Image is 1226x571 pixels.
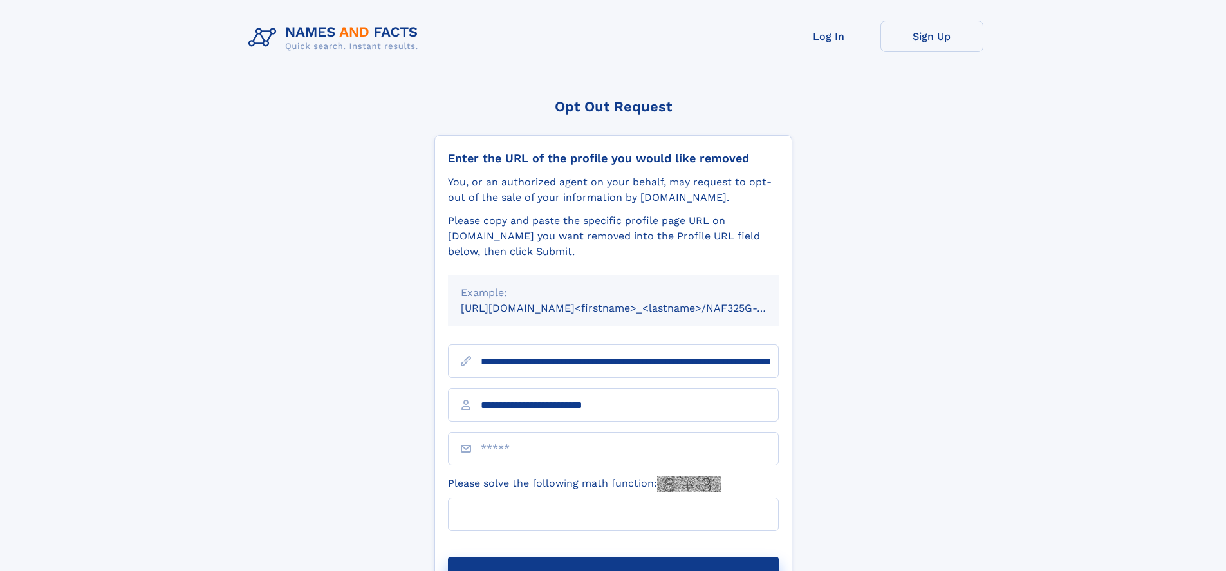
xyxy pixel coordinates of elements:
[448,476,721,492] label: Please solve the following math function:
[448,174,779,205] div: You, or an authorized agent on your behalf, may request to opt-out of the sale of your informatio...
[434,98,792,115] div: Opt Out Request
[243,21,429,55] img: Logo Names and Facts
[461,302,803,314] small: [URL][DOMAIN_NAME]<firstname>_<lastname>/NAF325G-xxxxxxxx
[448,151,779,165] div: Enter the URL of the profile you would like removed
[448,213,779,259] div: Please copy and paste the specific profile page URL on [DOMAIN_NAME] you want removed into the Pr...
[880,21,983,52] a: Sign Up
[777,21,880,52] a: Log In
[461,285,766,301] div: Example:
